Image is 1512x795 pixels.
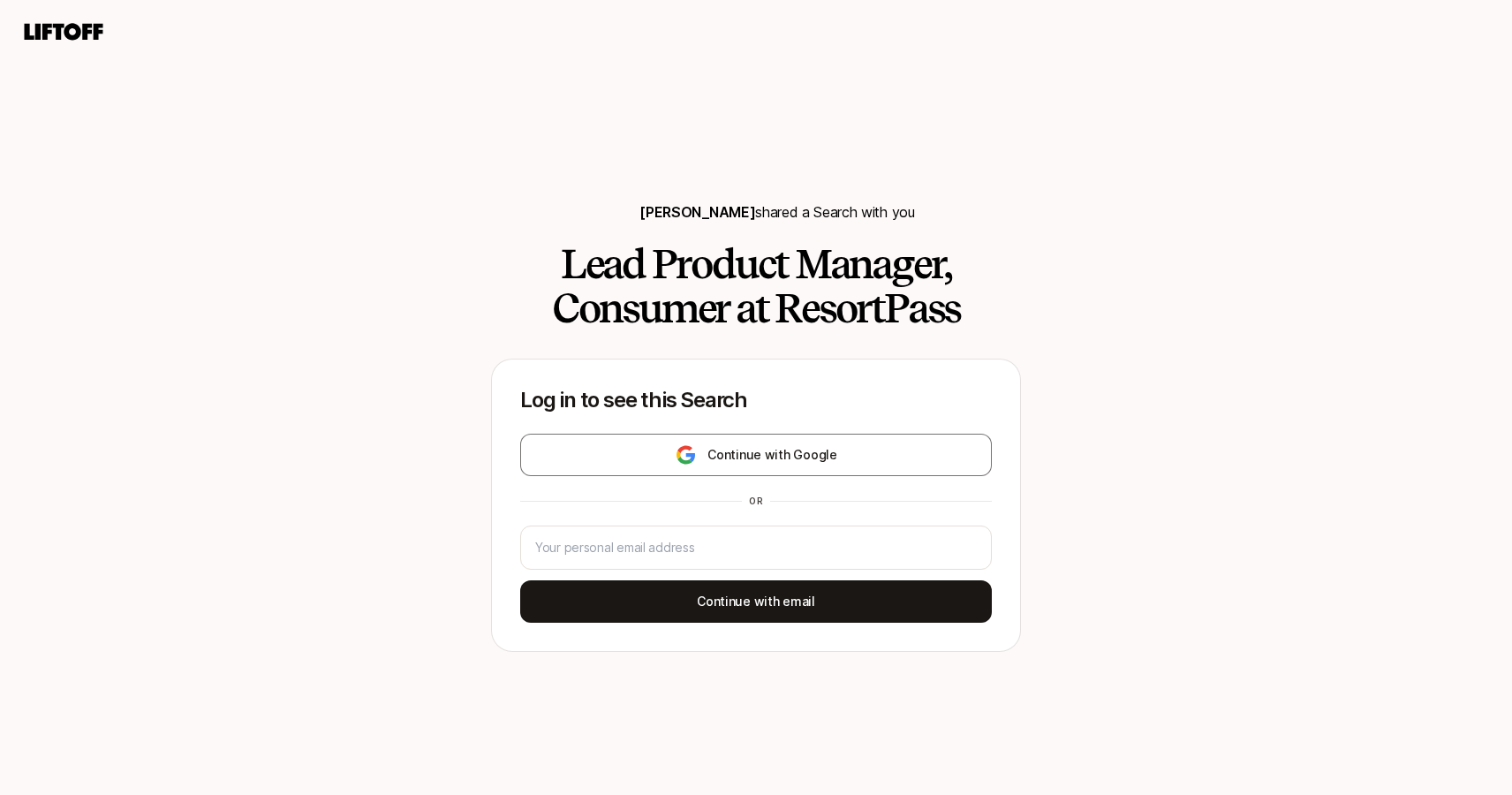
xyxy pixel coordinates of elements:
[639,203,755,221] span: [PERSON_NAME]
[535,537,977,558] input: Your personal email address
[639,201,914,223] p: shared a Search with you
[491,242,1021,330] h2: Lead Product Manager, Consumer at ResortPass
[675,444,697,466] img: google-logo
[520,434,992,476] button: Continue with Google
[520,580,992,623] button: Continue with email
[742,494,770,508] div: or
[520,388,992,413] p: Log in to see this Search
